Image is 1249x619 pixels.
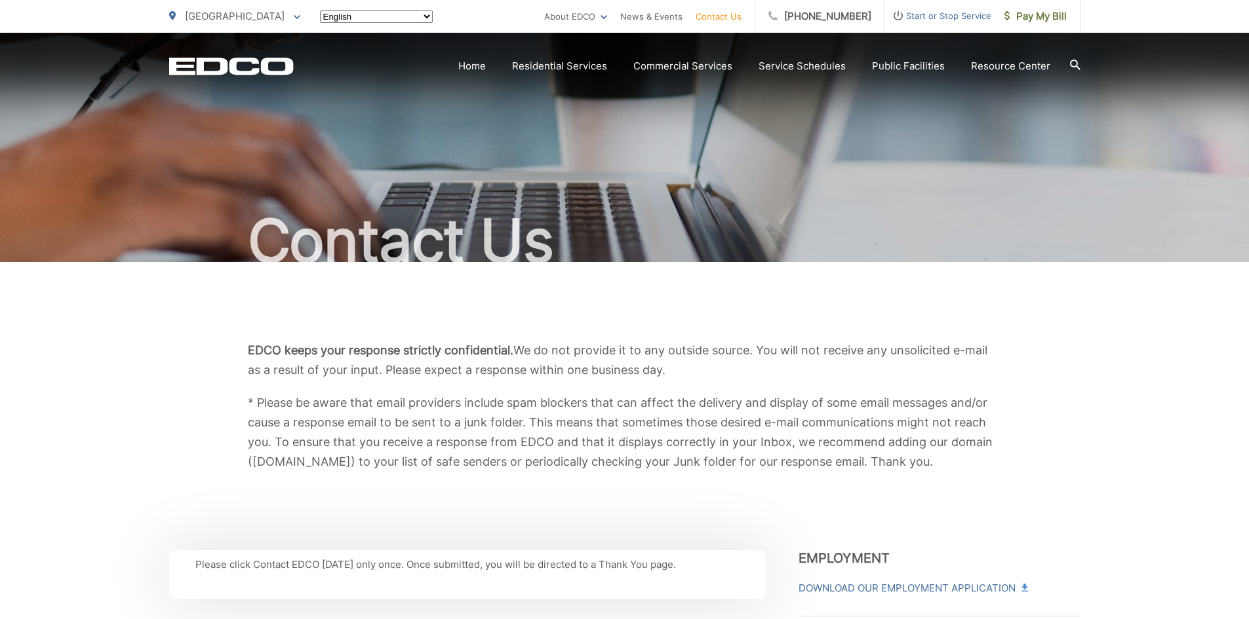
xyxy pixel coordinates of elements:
a: About EDCO [544,9,607,24]
a: Home [458,58,486,74]
select: Select a language [320,10,433,23]
span: [GEOGRAPHIC_DATA] [185,10,285,22]
a: Resource Center [971,58,1050,74]
p: Please click Contact EDCO [DATE] only once. Once submitted, you will be directed to a Thank You p... [195,557,740,572]
h3: Employment [799,550,1080,566]
p: We do not provide it to any outside source. You will not receive any unsolicited e-mail as a resu... [248,341,1002,380]
b: EDCO keeps your response strictly confidential. [248,343,513,357]
a: Residential Services [512,58,607,74]
a: News & Events [620,9,683,24]
a: Contact Us [696,9,742,24]
a: Commercial Services [633,58,732,74]
a: Public Facilities [872,58,945,74]
p: * Please be aware that email providers include spam blockers that can affect the delivery and dis... [248,393,1002,472]
a: Download Our Employment Application [799,580,1027,596]
a: Service Schedules [759,58,846,74]
h1: Contact Us [169,208,1080,274]
a: EDCD logo. Return to the homepage. [169,57,294,75]
span: Pay My Bill [1004,9,1067,24]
